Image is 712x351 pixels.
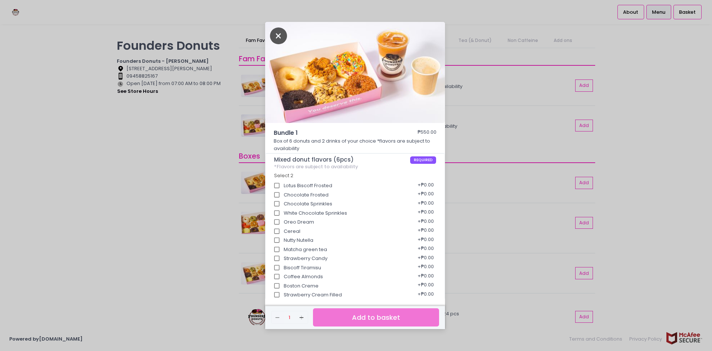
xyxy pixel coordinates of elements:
[415,224,436,238] div: + ₱0.00
[418,129,436,137] div: ₱550.00
[274,172,293,179] span: Select 2
[415,279,436,293] div: + ₱0.00
[415,179,436,193] div: + ₱0.00
[274,129,396,137] span: Bundle 1
[415,243,436,257] div: + ₱0.00
[415,261,436,275] div: + ₱0.00
[265,22,445,123] img: Bundle 1
[415,215,436,229] div: + ₱0.00
[415,251,436,266] div: + ₱0.00
[274,164,436,170] div: *Flavors are subject to availability
[274,137,437,152] p: Box of 6 donuts and 2 drinks of your choice *flavors are subject to availability
[415,288,436,302] div: + ₱0.00
[415,270,436,284] div: + ₱0.00
[313,308,439,326] button: Add to basket
[415,188,436,202] div: + ₱0.00
[415,233,436,247] div: + ₱0.00
[270,32,287,39] button: Close
[410,156,436,164] span: REQUIRED
[415,206,436,220] div: + ₱0.00
[274,156,410,163] span: Mixed donut flavors (6pcs)
[415,197,436,211] div: + ₱0.00
[415,297,436,311] div: + ₱0.00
